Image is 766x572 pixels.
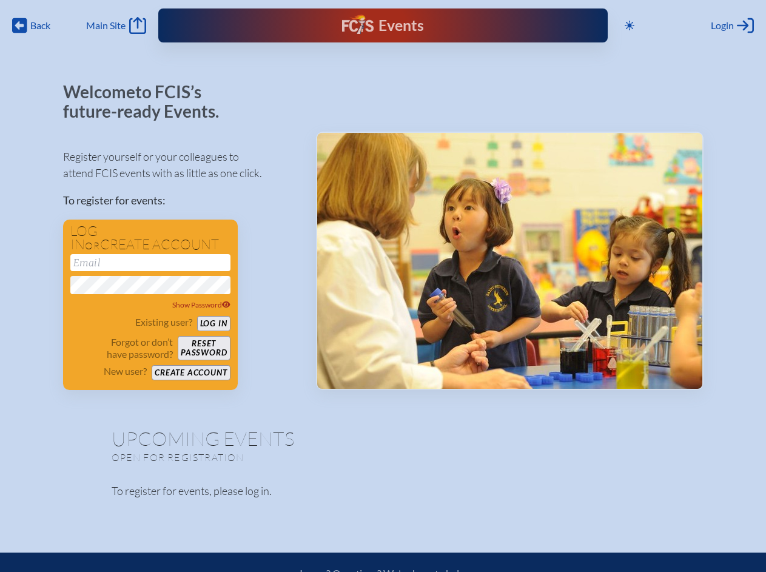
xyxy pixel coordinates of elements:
p: New user? [104,365,147,377]
p: Register yourself or your colleagues to attend FCIS events with as little as one click. [63,149,297,181]
p: Welcome to FCIS’s future-ready Events. [63,82,233,121]
p: Forgot or don’t have password? [70,336,173,360]
span: Main Site [86,19,126,32]
span: Show Password [172,300,230,309]
h1: Log in create account [70,224,230,252]
div: FCIS Events — Future ready [290,15,476,36]
h1: Upcoming Events [112,429,655,448]
p: To register for events: [63,192,297,209]
span: or [85,240,100,252]
button: Resetpassword [178,336,230,360]
p: Existing user? [135,316,192,328]
input: Email [70,254,230,271]
button: Create account [152,365,230,380]
span: Back [30,19,50,32]
a: Main Site [86,17,146,34]
button: Log in [197,316,230,331]
span: Login [711,19,734,32]
p: To register for events, please log in. [112,483,655,499]
p: Open for registration [112,451,432,463]
img: Events [317,133,702,389]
